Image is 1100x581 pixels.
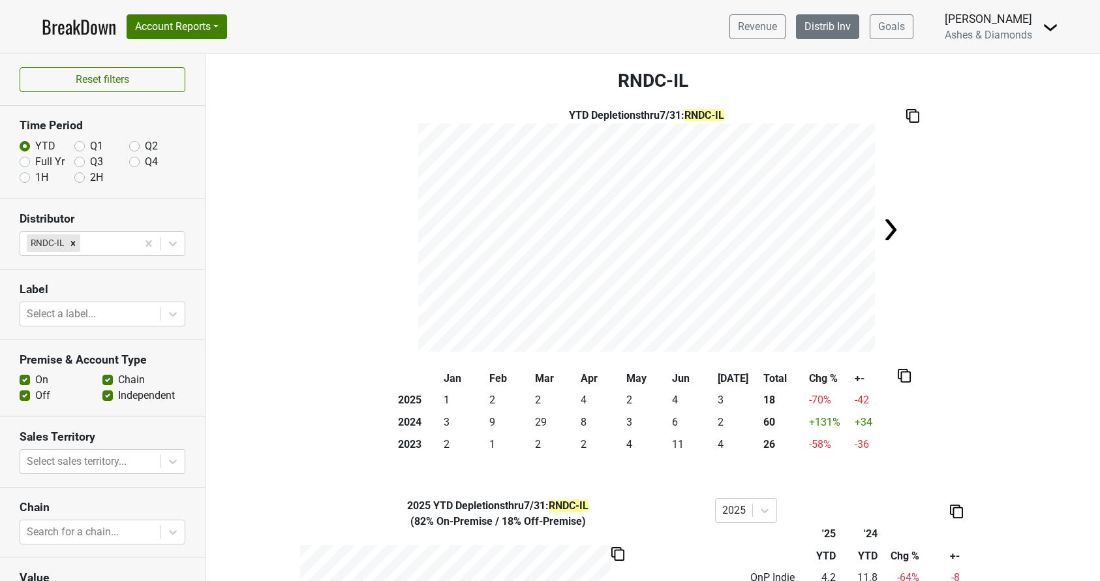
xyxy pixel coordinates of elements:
[441,411,487,433] td: 3
[487,390,532,412] td: 2
[761,433,806,456] th: 26
[407,499,433,512] span: 2025
[898,369,911,383] img: Copy to clipboard
[806,433,852,456] td: -58 %
[441,390,487,412] td: 1
[806,390,852,412] td: -70 %
[441,433,487,456] td: 2
[669,390,715,412] td: 4
[395,433,441,456] th: 2023
[42,13,116,40] a: BreakDown
[852,390,898,412] td: -42
[532,411,578,433] td: 29
[578,433,624,456] td: 2
[20,67,185,92] button: Reset filters
[90,170,103,185] label: 2H
[945,10,1032,27] div: [PERSON_NAME]
[418,108,875,123] div: YTD Depletions thru 7/31 :
[20,283,185,296] h3: Label
[395,411,441,433] th: 2024
[878,217,904,243] img: Arrow right
[611,547,624,561] img: Copy to clipboard
[624,433,669,456] td: 4
[945,29,1032,41] span: Ashes & Diamonds
[852,433,898,456] td: -36
[66,234,80,251] div: Remove RNDC-IL
[715,411,761,433] td: 2
[532,433,578,456] td: 2
[806,368,852,390] th: Chg %
[118,372,145,388] label: Chain
[715,390,761,412] td: 3
[852,411,898,433] td: +34
[441,368,487,390] th: Jan
[395,390,441,412] th: 2025
[291,498,705,514] div: YTD Depletions thru 7/31 :
[578,368,624,390] th: Apr
[839,523,880,545] th: '24
[761,390,806,412] th: 18
[118,388,175,403] label: Independent
[923,545,963,567] th: +-
[761,411,806,433] th: 60
[578,411,624,433] td: 8
[487,368,532,390] th: Feb
[291,514,705,529] div: ( 82% On-Premise / 18% Off-Premise )
[549,499,588,512] span: RNDC-IL
[532,390,578,412] td: 2
[852,368,898,390] th: +-
[684,109,724,121] span: RNDC-IL
[839,545,880,567] th: YTD
[624,390,669,412] td: 2
[487,433,532,456] td: 1
[669,433,715,456] td: 11
[532,368,578,390] th: Mar
[669,368,715,390] th: Jun
[1043,20,1058,35] img: Dropdown Menu
[798,523,839,545] th: '25
[880,545,922,567] th: Chg %
[20,501,185,514] h3: Chain
[870,14,913,39] a: Goals
[578,390,624,412] td: 4
[35,372,48,388] label: On
[90,138,103,154] label: Q1
[729,14,786,39] a: Revenue
[487,411,532,433] td: 9
[806,411,852,433] td: +131 %
[20,430,185,444] h3: Sales Territory
[145,154,158,170] label: Q4
[206,70,1100,92] h3: RNDC-IL
[906,109,919,123] img: Copy to clipboard
[624,368,669,390] th: May
[145,138,158,154] label: Q2
[90,154,103,170] label: Q3
[20,212,185,226] h3: Distributor
[35,170,48,185] label: 1H
[950,505,963,518] img: Copy to clipboard
[35,154,65,170] label: Full Yr
[20,353,185,367] h3: Premise & Account Type
[715,433,761,456] td: 4
[127,14,227,39] button: Account Reports
[27,234,66,251] div: RNDC-IL
[669,411,715,433] td: 6
[20,119,185,133] h3: Time Period
[796,14,859,39] a: Distrib Inv
[624,411,669,433] td: 3
[761,368,806,390] th: Total
[35,138,55,154] label: YTD
[715,368,761,390] th: [DATE]
[798,545,839,567] th: YTD
[35,388,50,403] label: Off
